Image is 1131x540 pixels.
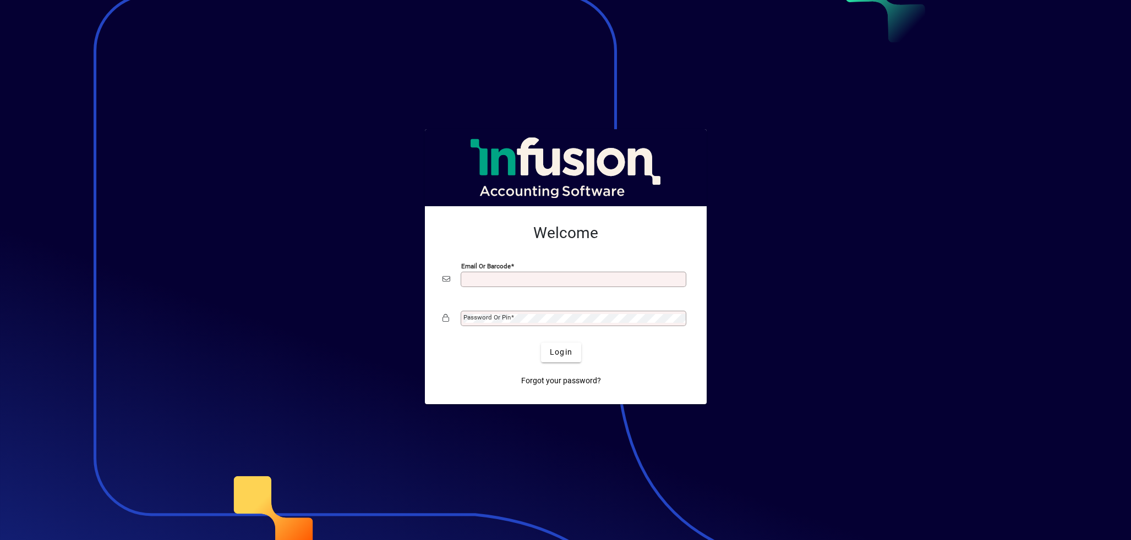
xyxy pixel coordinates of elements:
[461,262,511,269] mat-label: Email or Barcode
[517,371,605,391] a: Forgot your password?
[442,224,689,243] h2: Welcome
[463,313,511,321] mat-label: Password or Pin
[541,343,581,362] button: Login
[550,346,572,358] span: Login
[521,375,601,387] span: Forgot your password?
